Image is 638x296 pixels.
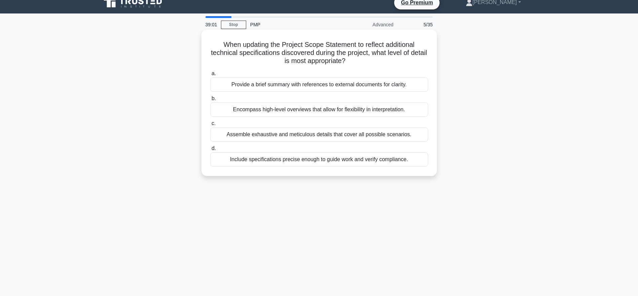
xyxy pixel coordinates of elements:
h5: When updating the Project Scope Statement to reflect additional technical specifications discover... [210,40,429,65]
div: PMP [246,18,339,31]
div: Provide a brief summary with references to external documents for clarity. [210,78,428,92]
div: Advanced [339,18,398,31]
span: d. [212,145,216,151]
span: c. [212,120,216,126]
div: Assemble exhaustive and meticulous details that cover all possible scenarios. [210,127,428,142]
div: Encompass high-level overviews that allow for flexibility in interpretation. [210,102,428,117]
span: b. [212,95,216,101]
div: 5/35 [398,18,437,31]
span: a. [212,70,216,76]
div: Include specifications precise enough to guide work and verify compliance. [210,152,428,167]
a: Stop [221,21,246,29]
div: 39:01 [201,18,221,31]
